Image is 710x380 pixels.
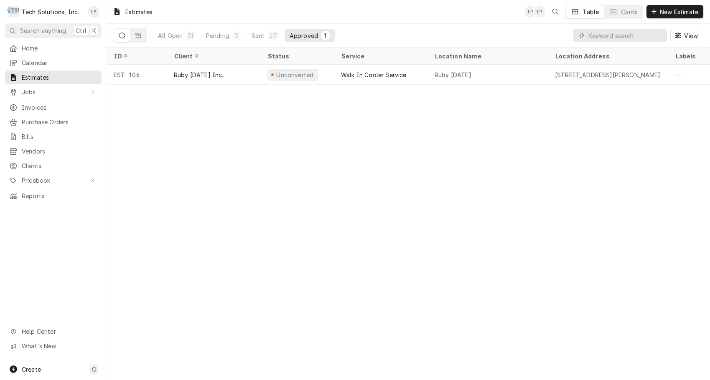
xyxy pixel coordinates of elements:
div: Location Address [555,52,660,60]
div: All Open [158,31,183,40]
div: Sent [252,31,265,40]
div: Tech Solutions, Inc.'s Avatar [8,6,19,18]
div: Tech Solutions, Inc. [22,8,79,16]
div: Lisa Paschal's Avatar [524,6,536,18]
div: Cards [621,8,638,16]
span: Calendar [22,58,97,67]
span: View [682,31,700,40]
button: View [670,29,703,42]
div: Status [267,52,326,60]
div: 1 [323,31,328,40]
a: Estimates [5,70,102,84]
a: Home [5,41,102,55]
div: 3 [234,31,239,40]
div: ID [114,52,159,60]
div: Client [174,52,252,60]
span: Search anything [20,26,66,35]
span: New Estimate [658,8,700,16]
span: Jobs [22,88,85,96]
div: Walk In Cooler Service [341,70,407,79]
span: Clients [22,161,97,170]
div: Service [341,52,420,60]
a: Clients [5,159,102,173]
span: What's New [22,342,97,350]
div: Ruby [DATE] [435,70,471,79]
span: Home [22,44,97,53]
a: Bills [5,130,102,143]
span: C [92,365,96,374]
span: Invoices [22,103,97,112]
span: Vendors [22,147,97,156]
a: Go to Pricebook [5,174,102,187]
span: Estimates [22,73,97,82]
div: Lisa Paschal's Avatar [534,6,545,18]
span: Pricebook [22,176,85,185]
a: Go to Jobs [5,85,102,99]
div: Table [583,8,599,16]
div: LP [88,6,99,18]
button: Search anythingCtrlK [5,23,102,38]
a: Calendar [5,56,102,70]
div: T [8,6,19,18]
div: Approved [290,31,318,40]
div: 27 [270,31,277,40]
a: Invoices [5,101,102,114]
div: Lisa Paschal's Avatar [88,6,99,18]
div: Ruby [DATE] Inc. [174,70,224,79]
div: 31 [188,31,193,40]
input: Keyword search [588,29,663,42]
div: LP [534,6,545,18]
div: Location Name [435,52,540,60]
span: Purchase Orders [22,118,97,126]
div: LP [524,6,536,18]
a: Purchase Orders [5,115,102,129]
div: EST-106 [107,65,167,85]
a: Go to What's New [5,339,102,353]
button: New Estimate [646,5,703,18]
button: Open search [549,5,562,18]
a: Go to Help Center [5,325,102,338]
div: Pending [206,31,229,40]
span: Bills [22,132,97,141]
a: Reports [5,189,102,203]
div: [STREET_ADDRESS][PERSON_NAME] [555,70,661,79]
div: Unconverted [275,70,315,79]
a: Vendors [5,144,102,158]
span: Help Center [22,327,97,336]
span: Reports [22,191,97,200]
span: Create [22,366,41,373]
span: K [92,26,96,35]
span: Ctrl [76,26,87,35]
